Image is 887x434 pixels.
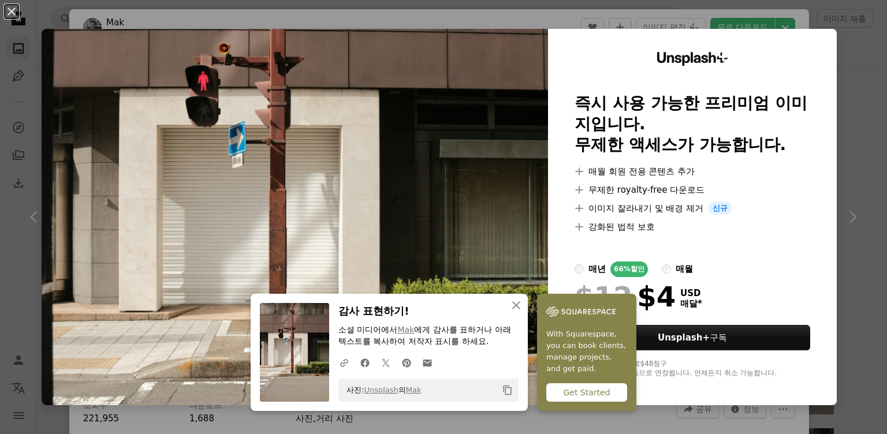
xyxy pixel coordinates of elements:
li: 강화된 법적 보호 [575,220,810,234]
a: Unsplash [364,386,398,394]
a: Facebook에 공유 [355,351,375,374]
img: file-1747939142011-51e5cc87e3c9 [546,303,616,320]
div: 66% 할인 [610,261,648,277]
li: 매월 회원 전용 콘텐츠 추가 [575,164,810,178]
input: 매월 [662,264,671,274]
a: 이메일로 공유에 공유 [417,351,438,374]
a: With Squarespace, you can book clients, manage projects, and get paid.Get Started [537,294,636,411]
span: 신규 [708,201,732,215]
span: With Squarespace, you can book clients, manage projects, and get paid. [546,328,627,375]
a: Twitter에 공유 [375,351,396,374]
span: 사진: 의 [341,381,421,399]
a: Mak [397,325,414,334]
p: 소셜 미디어에서 에게 감사를 표하거나 아래 텍스트를 복사하여 저작자 표시를 하세요. [338,324,519,347]
li: 이미지 잘라내기 및 배경 제거 [575,201,810,215]
a: Mak [406,386,422,394]
h3: 감사 표현하기! [338,303,519,320]
button: 클립보드에 복사하기 [498,380,517,400]
span: USD [680,288,702,298]
strong: Unsplash+ [658,332,710,343]
button: Unsplash+구독 [575,325,810,350]
span: $12 [575,282,632,312]
div: *매년 납부 시 선불로 $48 청구 해당 세금 별도. 자동으로 연장됩니다. 언제든지 취소 가능합니다. [575,360,810,378]
h2: 즉시 사용 가능한 프리미엄 이미지입니다. 무제한 액세스가 가능합니다. [575,93,810,155]
input: 매년66%할인 [575,264,584,274]
div: Get Started [546,383,627,402]
div: 매년 [588,262,606,276]
li: 무제한 royalty-free 다운로드 [575,183,810,197]
div: $4 [575,282,676,312]
div: 매월 [676,262,693,276]
a: Pinterest에 공유 [396,351,417,374]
